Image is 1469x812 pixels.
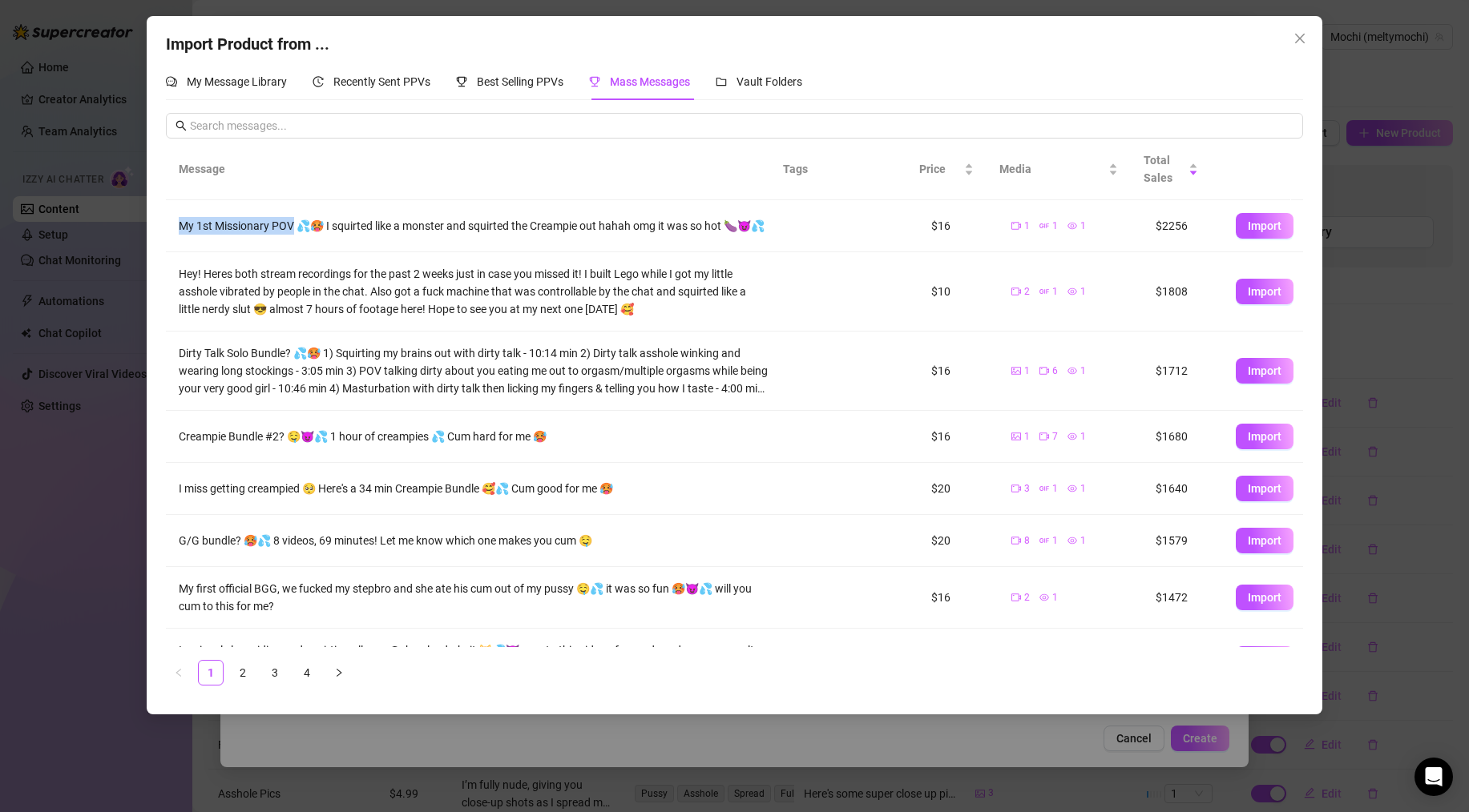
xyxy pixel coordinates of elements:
[1236,528,1293,553] button: Import
[1080,533,1086,549] span: 1
[1039,432,1049,441] span: video-camera
[1415,758,1453,796] div: Open Intercom Messenger
[1052,481,1058,496] span: 1
[1236,476,1293,501] button: Import
[918,252,999,332] td: $10
[262,660,288,685] li: 3
[1236,358,1293,384] button: Import
[1236,279,1293,304] button: Import
[1143,515,1223,567] td: $1579
[179,532,769,549] div: G/G bundle? 🥵💦 8 videos, 69 minutes! Let me know which one makes you cum 🤤
[1131,139,1211,200] th: Total Sales
[1248,219,1281,232] span: Import
[770,139,866,200] th: Tags
[1293,32,1306,45] span: close
[1024,533,1030,549] span: 8
[1011,366,1021,376] span: picture
[179,641,769,677] div: I seriously love riding and squirting all over @cheerleaderkait 😻💦😈 cum to this video of us and s...
[1052,533,1058,549] span: 1
[1236,424,1293,449] button: Import
[1144,151,1185,187] span: Total Sales
[918,463,999,515] td: $20
[1052,590,1058,605] span: 1
[1248,534,1281,547] span: Import
[190,117,1293,135] input: Search messages...
[1011,221,1021,231] span: video-camera
[1052,364,1058,379] span: 6
[1011,536,1021,545] span: video-camera
[1052,429,1058,444] span: 7
[918,629,999,690] td: $10
[1011,287,1021,296] span: video-camera
[230,660,256,685] li: 2
[313,76,324,87] span: history
[166,139,769,200] th: Message
[179,344,769,397] div: Dirty Talk Solo Bundle? 💦🥵 1) Squirting my brains out with dirty talk - 10:14 min 2) Dirty talk a...
[294,660,320,685] li: 4
[918,515,999,567] td: $20
[1039,536,1049,545] span: gif
[1143,567,1223,629] td: $1472
[1011,484,1021,493] span: video-camera
[326,660,352,685] button: right
[1024,590,1030,605] span: 2
[1024,481,1030,496] span: 3
[1287,32,1313,45] span: Close
[1248,482,1281,495] span: Import
[1080,219,1086,234] span: 1
[179,428,769,445] div: Creampie Bundle #2? 🤤😈💦 1 hour of creampies 💦 Cum hard for me 🥵
[1067,366,1077,376] span: eye
[1143,332,1223,411] td: $1712
[1039,221,1049,231] span: gif
[187,75,287,88] span: My Message Library
[263,661,287,685] a: 3
[1011,593,1021,602] span: video-camera
[1248,591,1281,604] span: Import
[334,668,344,677] span: right
[1236,213,1293,239] button: Import
[1052,284,1058,299] span: 1
[716,76,727,87] span: folder
[1039,366,1049,376] span: video-camera
[737,75,802,88] span: Vault Folders
[906,139,987,200] th: Price
[1236,585,1293,610] button: Import
[1248,430,1281,443] span: Import
[1143,200,1223,252] td: $2256
[1011,432,1021,441] span: picture
[1143,629,1223,690] td: $1459
[179,265,769,318] div: Hey! Heres both stream recordings for the past 2 weeks just in case you missed it! I built Lego w...
[1080,364,1086,379] span: 1
[1039,593,1049,602] span: eye
[199,661,223,685] a: 1
[179,580,769,615] div: My first official BGG, we fucked my stepbro and she ate his cum out of my pussy 🤤💦 it was so fun ...
[477,75,563,88] span: Best Selling PPVs
[295,661,319,685] a: 4
[1039,287,1049,296] span: gif
[610,75,690,88] span: Mass Messages
[1143,252,1223,332] td: $1808
[1067,221,1077,231] span: eye
[918,567,999,629] td: $16
[1287,26,1313,51] button: Close
[1143,463,1223,515] td: $1640
[1024,364,1030,379] span: 1
[918,411,999,463] td: $16
[166,660,192,685] li: Previous Page
[166,660,192,685] button: left
[166,34,329,54] span: Import Product from ...
[1024,429,1030,444] span: 1
[919,160,961,178] span: Price
[456,76,467,87] span: trophy
[333,75,430,88] span: Recently Sent PPVs
[166,76,177,87] span: comment
[918,332,999,411] td: $16
[1067,287,1077,296] span: eye
[589,76,600,87] span: trophy
[1248,285,1281,298] span: Import
[176,120,187,131] span: search
[1080,429,1086,444] span: 1
[1024,219,1030,234] span: 1
[1067,484,1077,493] span: eye
[179,217,769,235] div: My 1st Missionary POV 💦🥵 I squirted like a monster and squirted the Creampie out hahah omg it was...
